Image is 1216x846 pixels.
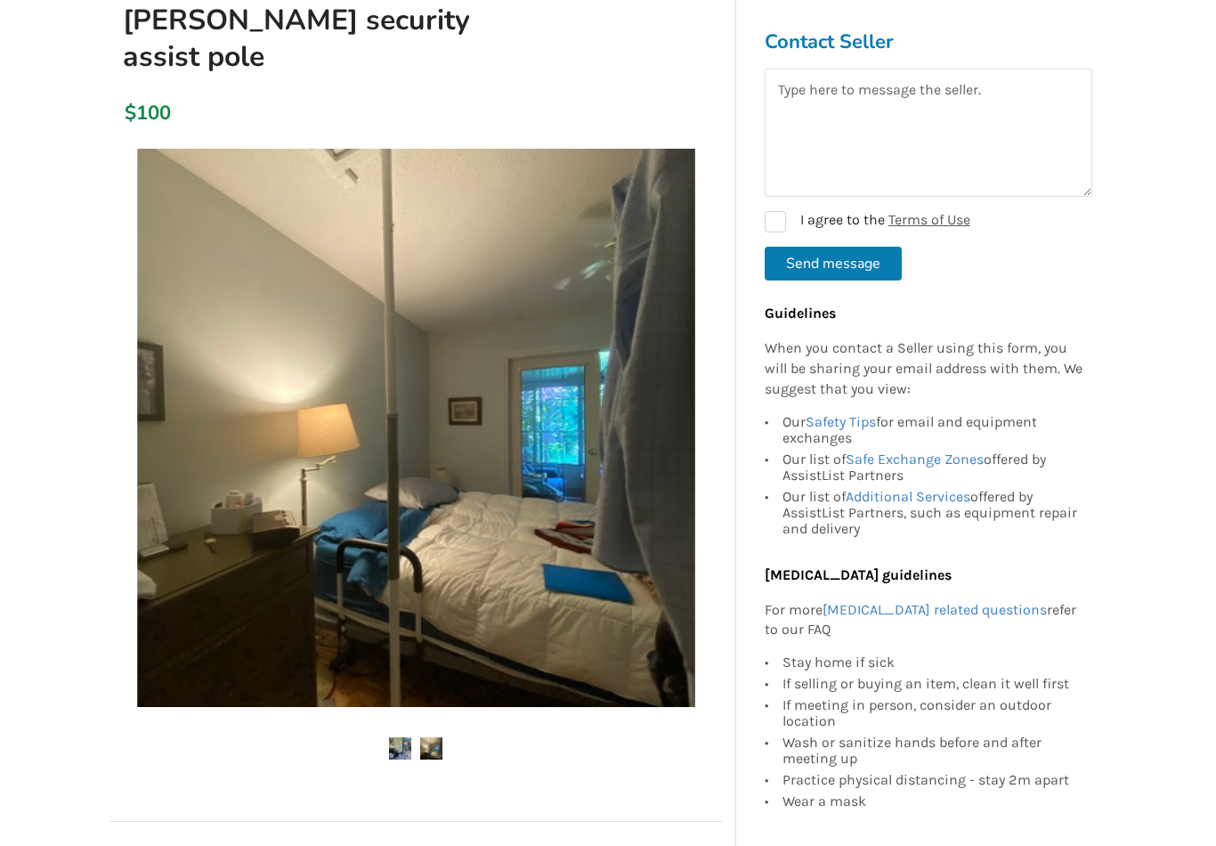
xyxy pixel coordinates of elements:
a: Terms of Use [888,211,970,228]
div: If selling or buying an item, clean it well first [782,673,1083,695]
div: Wear a mask [782,791,1083,809]
label: I agree to the [765,211,970,232]
div: $100 [125,101,134,126]
div: Our list of offered by AssistList Partners [782,449,1083,486]
a: Safe Exchange Zones [846,451,984,468]
p: For more refer to our FAQ [765,599,1083,640]
div: If meeting in person, consider an outdoor location [782,695,1083,732]
img: stander security assist pole-floor to ceiling pole-transfer aids-langley-assistlist-listing [137,149,695,707]
div: Wash or sanitize hands before and after meeting up [782,732,1083,769]
a: [MEDICAL_DATA] related questions [823,600,1047,617]
div: Our for email and equipment exchanges [782,414,1083,449]
h3: Contact Seller [765,29,1092,54]
p: When you contact a Seller using this form, you will be sharing your email address with them. We s... [765,338,1083,400]
b: Guidelines [765,305,836,321]
a: Additional Services [846,488,970,505]
h1: [PERSON_NAME] security assist pole [109,2,530,75]
a: Safety Tips [806,413,876,430]
div: Stay home if sick [782,655,1083,673]
img: stander security assist pole-floor to ceiling pole-transfer aids-langley-assistlist-listing [389,737,411,760]
b: [MEDICAL_DATA] guidelines [765,566,952,583]
div: Practice physical distancing - stay 2m apart [782,769,1083,791]
button: Send message [765,247,902,281]
img: stander security assist pole-floor to ceiling pole-transfer aids-langley-assistlist-listing [420,737,442,760]
div: Our list of offered by AssistList Partners, such as equipment repair and delivery [782,486,1083,537]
